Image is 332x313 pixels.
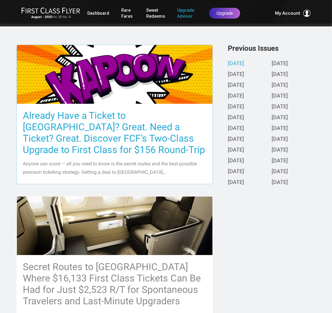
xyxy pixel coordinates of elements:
[23,160,207,176] p: Anyone can score — all you need to know is the secret routes and the best possible premium ticket...
[228,45,315,52] h3: Previous Issues
[228,125,244,132] a: [DATE]
[228,115,244,121] a: [DATE]
[272,61,288,67] a: [DATE]
[275,10,300,17] span: My Account
[272,136,288,143] a: [DATE]
[121,5,134,22] a: Rare Fares
[228,71,244,78] a: [DATE]
[17,45,213,184] a: Already Have a Ticket to [GEOGRAPHIC_DATA]? Great. Need a Ticket? Great. Discover FCF’s Two-Class...
[272,169,288,175] a: [DATE]
[228,61,244,67] a: [DATE]
[21,7,80,19] a: First Class FlyerAugust - 2025Vol. 30 No. 8
[23,110,207,155] h3: Already Have a Ticket to [GEOGRAPHIC_DATA]? Great. Need a Ticket? Great. Discover FCF’s Two-Class...
[31,15,52,19] strong: August - 2025
[146,5,165,22] a: Sweet Redeems
[272,158,288,164] a: [DATE]
[228,82,244,89] a: [DATE]
[272,93,288,99] a: [DATE]
[228,158,244,164] a: [DATE]
[228,169,244,175] a: [DATE]
[228,179,244,186] a: [DATE]
[228,136,244,143] a: [DATE]
[228,104,244,110] a: [DATE]
[272,82,288,89] a: [DATE]
[209,8,240,19] a: Upgrade
[23,261,207,307] h3: Secret Routes to [GEOGRAPHIC_DATA] Where $16,133 First Class Tickets Can Be Had for Just $2,523 R...
[228,147,244,153] a: [DATE]
[272,147,288,153] a: [DATE]
[21,15,80,19] small: Vol. 30 No. 8
[272,125,288,132] a: [DATE]
[21,7,80,14] img: First Class Flyer
[272,104,288,110] a: [DATE]
[228,93,244,99] a: [DATE]
[177,5,197,22] a: Upgrade Advisor
[272,179,288,186] a: [DATE]
[272,71,288,78] a: [DATE]
[275,10,311,17] button: My Account
[87,8,109,19] a: Dashboard
[272,115,288,121] a: [DATE]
